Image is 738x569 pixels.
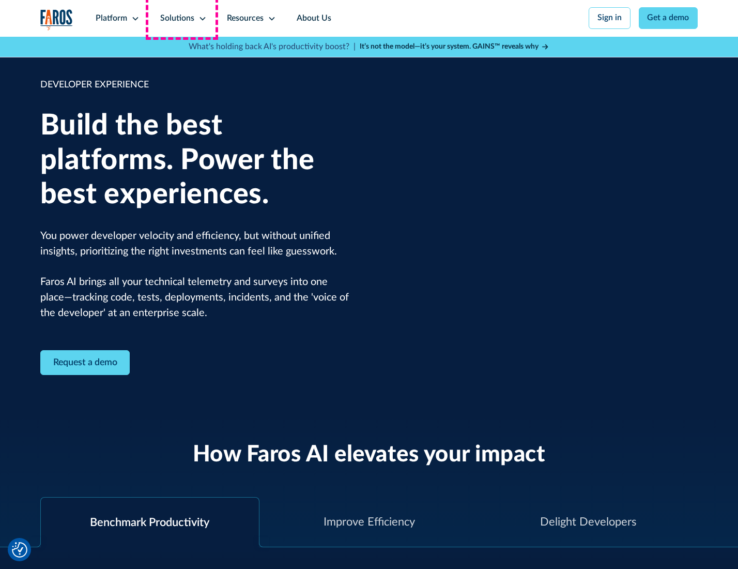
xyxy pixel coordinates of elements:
a: Get a demo [639,7,698,29]
p: You power developer velocity and efficiency, but without unified insights, prioritizing the right... [40,229,354,321]
a: home [40,9,73,31]
img: Logo of the analytics and reporting company Faros. [40,9,73,31]
h1: Build the best platforms. Power the best experiences. [40,109,354,212]
p: What's holding back AI's productivity boost? | [189,41,356,53]
div: Improve Efficiency [324,514,415,531]
button: Cookie Settings [12,542,27,558]
a: Sign in [589,7,631,29]
div: Delight Developers [540,514,636,531]
strong: It’s not the model—it’s your system. GAINS™ reveals why [360,43,539,50]
a: Contact Modal [40,350,130,376]
img: Revisit consent button [12,542,27,558]
a: It’s not the model—it’s your system. GAINS™ reveals why [360,41,550,52]
div: DEVELOPER EXPERIENCE [40,78,354,92]
h2: How Faros AI elevates your impact [193,441,546,469]
div: Resources [227,12,264,25]
div: Benchmark Productivity [90,514,209,531]
div: Solutions [160,12,194,25]
div: Platform [96,12,127,25]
